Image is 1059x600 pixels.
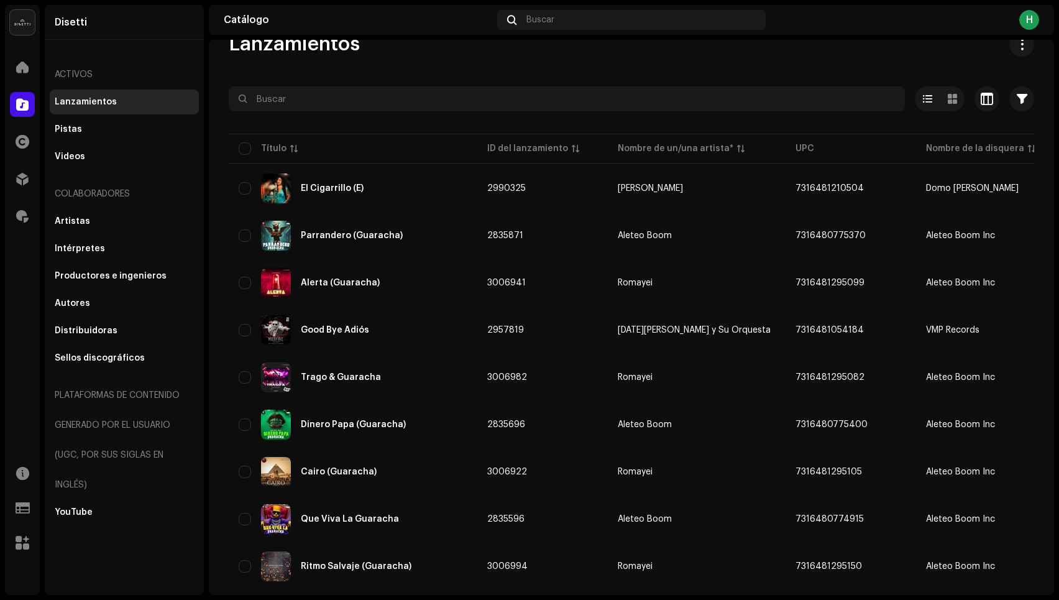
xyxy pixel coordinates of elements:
img: 5d587515-cc04-4626-87e5-724347fd3de8 [261,504,291,534]
div: Alerta (Guaracha) [301,279,380,287]
div: Lanzamientos [55,97,117,107]
div: YouTube [55,507,93,517]
re-m-nav-item: Productores e ingenieros [50,264,199,288]
span: 7316480775370 [795,231,866,240]
re-a-nav-header: Activos [50,60,199,90]
div: Aleteo Boom [618,515,672,524]
div: H [1019,10,1039,30]
span: 2835696 [487,420,525,429]
span: 2990325 [487,184,526,193]
span: Romayei [618,562,776,571]
span: 3006994 [487,562,528,571]
div: Catálogo [224,15,492,25]
div: Que Viva La Guaracha [301,515,399,524]
span: Aleteo Boom Inc [926,279,995,287]
img: 1142c186-d86f-429c-ac07-2df9740bb27c [261,552,291,581]
span: VMP Records [926,326,979,335]
span: Aleteo Boom Inc [926,515,995,524]
input: Buscar [229,86,905,111]
re-m-nav-item: Distribuidoras [50,318,199,343]
re-a-nav-header: Plataformas de contenido generado por el usuario (UGC, por sus siglas en inglés) [50,381,199,500]
div: ID del lanzamiento [487,142,568,155]
img: 02a7c2d3-3c89-4098-b12f-2ff2945c95ee [10,10,35,35]
div: Good Bye Adiós [301,326,369,335]
div: Intérpretes [55,244,105,254]
re-m-nav-item: Pistas [50,117,199,142]
span: Noel Vargas y Su Orquesta [618,326,776,335]
span: Aleteo Boom [618,231,776,240]
span: 7316481210504 [795,184,864,193]
div: Nombre de la disquera [926,142,1024,155]
re-a-nav-header: Colaboradores [50,179,199,209]
span: 2835871 [487,231,523,240]
span: Aleteo Boom Inc [926,373,995,382]
div: Nombre de un/una artista* [618,142,733,155]
div: Artistas [55,216,90,226]
div: Cairo (Guaracha) [301,468,377,476]
span: 7316481295099 [795,279,864,287]
span: 7316481295105 [795,468,862,476]
div: Trago & Guaracha [301,373,381,382]
span: 2835596 [487,515,525,524]
span: Romayei [618,373,776,382]
div: [DATE][PERSON_NAME] y Su Orquesta [618,326,771,335]
div: Parrandero (Guaracha) [301,231,403,240]
img: 28b6189e-10dd-4c95-ab0e-154f9b4467a5 [261,315,291,345]
span: 3006922 [487,468,527,476]
re-m-nav-item: Intérpretes [50,236,199,261]
img: 6677bc5d-f655-4257-be39-6cc755268c3d [261,457,291,487]
img: 00cd3707-2aca-4341-91b5-718c0338a4ba [261,173,291,203]
div: Autores [55,298,90,308]
span: Domo Urbano [926,184,1019,193]
div: Aleteo Boom [618,420,672,429]
div: Productores e ingenieros [55,271,167,281]
div: El Cigarrillo (E) [301,184,364,193]
re-m-nav-item: Lanzamientos [50,90,199,114]
span: 2957819 [487,326,524,335]
div: Romayei [618,373,653,382]
div: [PERSON_NAME] [618,184,683,193]
span: 7316481295150 [795,562,862,571]
div: Distribuidoras [55,326,117,336]
span: Mafe Cardona [618,184,776,193]
div: Romayei [618,279,653,287]
span: Buscar [526,15,554,25]
re-m-nav-item: Sellos discográficos [50,346,199,371]
div: Romayei [618,562,653,571]
span: 7316480774915 [795,515,864,524]
re-m-nav-item: Autores [50,291,199,316]
div: Título [261,142,287,155]
img: 82ce420e-de82-457c-ad38-2defbcb3c3a1 [261,410,291,440]
span: Aleteo Boom Inc [926,562,995,571]
div: Romayei [618,468,653,476]
span: 3006982 [487,373,527,382]
span: Aleteo Boom Inc [926,468,995,476]
span: Aleteo Boom Inc [926,231,995,240]
span: 7316481054184 [795,326,864,335]
div: Dinero Papa (Guaracha) [301,420,406,429]
span: Lanzamientos [229,32,360,57]
span: Romayei [618,279,776,287]
div: Videos [55,152,85,162]
span: Aleteo Boom [618,515,776,524]
img: 35faa864-57eb-4adc-a46f-ce086f442ec8 [261,268,291,298]
span: Aleteo Boom [618,420,776,429]
img: a3d94e90-0156-486c-839e-ad77b41e3351 [261,362,291,392]
img: 0fc072b8-c4bf-4e63-90b3-5b45140c06a7 [261,221,291,251]
div: Pistas [55,124,82,134]
re-m-nav-item: YouTube [50,500,199,525]
div: Ritmo Salvaje (Guaracha) [301,562,411,571]
re-m-nav-item: Videos [50,144,199,169]
span: 7316480775400 [795,420,868,429]
div: Aleteo Boom [618,231,672,240]
span: Aleteo Boom Inc [926,420,995,429]
div: Sellos discográficos [55,353,145,363]
re-m-nav-item: Artistas [50,209,199,234]
span: 3006941 [487,279,526,287]
span: 7316481295082 [795,373,864,382]
span: Romayei [618,468,776,476]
